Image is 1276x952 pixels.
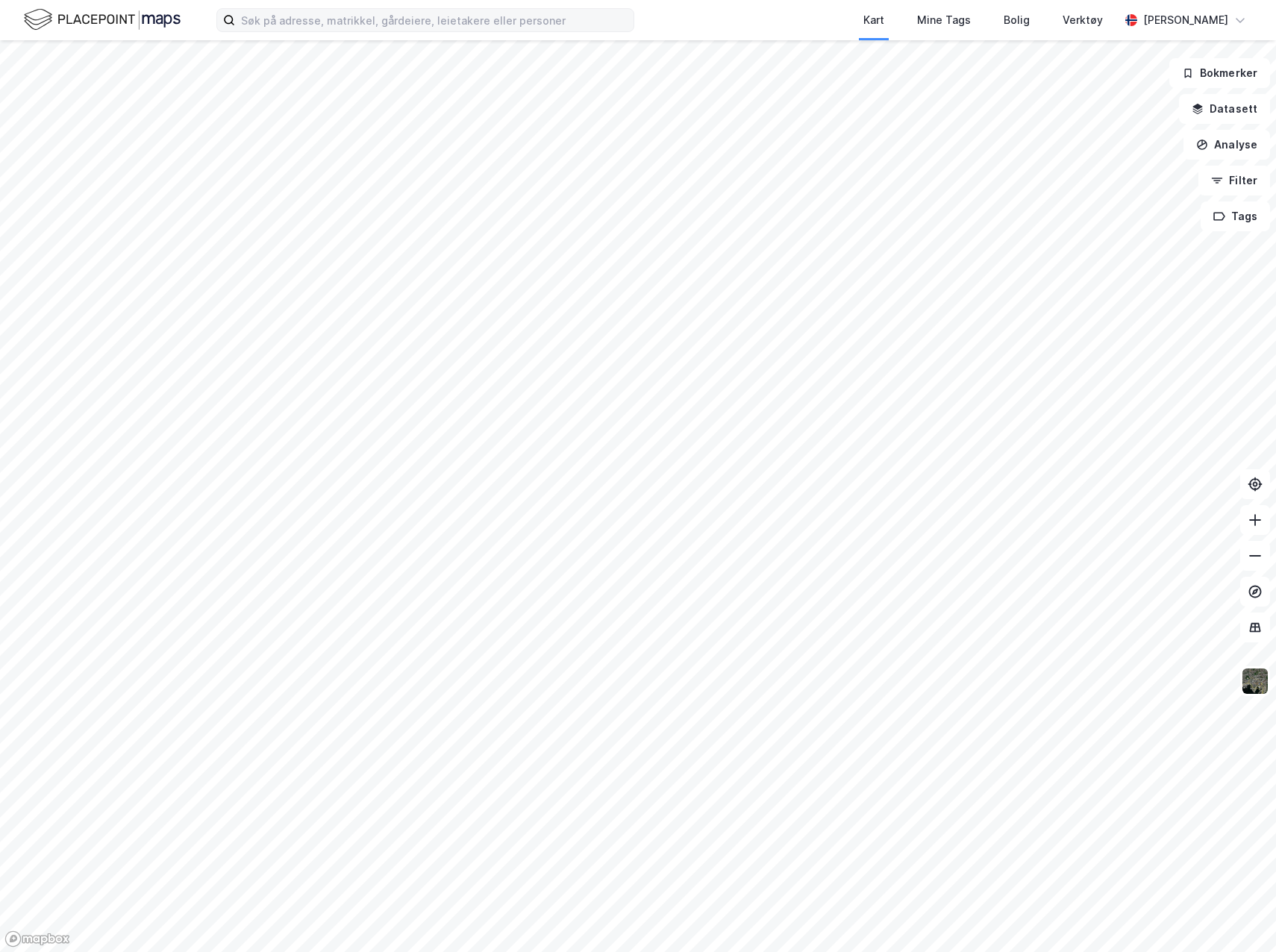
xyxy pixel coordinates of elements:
[863,11,884,29] div: Kart
[24,7,181,33] img: logo.f888ab2527a4732fd821a326f86c7f29.svg
[1004,11,1030,29] div: Bolig
[1201,880,1276,952] iframe: Chat Widget
[1143,11,1228,29] div: [PERSON_NAME]
[235,9,634,31] input: Søk på adresse, matrikkel, gårdeiere, leietakere eller personer
[1063,11,1103,29] div: Verktøy
[917,11,971,29] div: Mine Tags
